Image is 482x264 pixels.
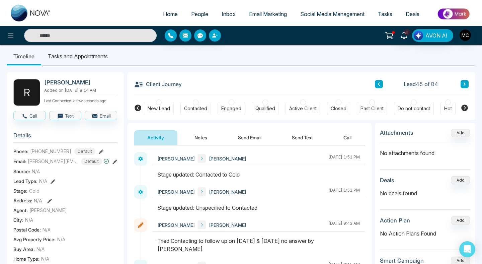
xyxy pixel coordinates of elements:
span: Tasks [378,11,392,17]
div: Past Client [360,105,384,112]
div: Do not contact [398,105,430,112]
button: Email [85,111,117,120]
button: Send Email [225,130,275,145]
div: New Lead [148,105,170,112]
button: Activity [134,130,177,145]
h3: Deals [380,177,394,184]
span: Home [163,11,178,17]
span: [PERSON_NAME] [157,188,195,195]
h3: Client Journey [134,79,182,89]
span: Add [451,130,470,135]
span: Default [74,148,95,155]
span: N/A [34,198,42,203]
div: Closed [331,105,346,112]
a: Social Media Management [294,8,371,20]
span: [PERSON_NAME][EMAIL_ADDRESS][PERSON_NAME][DOMAIN_NAME] [28,158,78,165]
button: Call [13,111,46,120]
div: Contacted [184,105,207,112]
span: Inbox [222,11,236,17]
span: Cold [29,187,39,194]
a: Deals [399,8,426,20]
span: N/A [57,236,65,243]
img: User Avatar [460,29,471,41]
a: People [184,8,215,20]
span: [PERSON_NAME] [157,221,195,228]
span: 8 [404,29,410,35]
span: Email: [13,158,26,165]
p: Last Connected: a few seconds ago [44,96,117,104]
span: Social Media Management [300,11,365,17]
a: 8 [396,29,412,41]
span: AVON AI [425,31,448,40]
p: No attachments found [380,144,470,157]
button: Add [451,216,470,224]
span: N/A [32,168,40,175]
h3: Details [13,132,117,142]
span: N/A [39,178,47,185]
span: Email Marketing [249,11,287,17]
span: Postal Code : [13,226,41,233]
h3: Action Plan [380,217,410,224]
li: Timeline [7,47,41,65]
div: R [13,79,40,106]
button: Notes [181,130,221,145]
button: Add [451,176,470,184]
div: Qualified [255,105,275,112]
span: City : [13,216,23,223]
p: Added on [DATE] 8:14 AM [44,87,117,93]
span: Buy Area : [13,246,35,253]
h2: [PERSON_NAME] [44,79,114,86]
button: AVON AI [412,29,453,42]
li: Tasks and Appointments [41,47,114,65]
p: No deals found [380,189,470,197]
span: [PERSON_NAME] [209,221,246,228]
span: [PERSON_NAME] [209,188,246,195]
span: N/A [36,246,45,253]
span: Deals [406,11,419,17]
span: Address: [13,197,42,204]
span: Lead Type: [13,178,37,185]
a: Home [156,8,184,20]
a: Email Marketing [242,8,294,20]
p: No Action Plans Found [380,229,470,238]
button: Text [49,111,82,120]
span: [PHONE_NUMBER] [30,148,71,155]
img: Nova CRM Logo [11,5,51,21]
button: Call [330,130,365,145]
div: [DATE] 1:51 PM [328,154,360,163]
div: [DATE] 1:51 PM [328,187,360,196]
span: [PERSON_NAME] [157,155,195,162]
span: People [191,11,208,17]
span: N/A [41,255,49,262]
div: Engaged [221,105,241,112]
div: Open Intercom Messenger [459,241,475,257]
span: Phone: [13,148,28,155]
span: N/A [25,216,33,223]
span: [PERSON_NAME] [209,155,246,162]
span: Home Type : [13,255,39,262]
span: Agent: [13,207,28,214]
span: Stage: [13,187,27,194]
button: Add [451,129,470,137]
span: Lead 45 of 84 [404,80,438,88]
a: Tasks [371,8,399,20]
img: Market-place.gif [429,6,478,21]
span: N/A [43,226,51,233]
span: Avg Property Price : [13,236,56,243]
div: Hot [444,105,452,112]
span: Default [81,158,102,165]
div: [DATE] 9:43 AM [328,220,360,229]
a: Inbox [215,8,242,20]
span: [PERSON_NAME] [29,207,67,214]
button: Send Text [278,130,326,145]
span: Source: [13,168,30,175]
img: Lead Flow [414,31,423,40]
div: Active Client [289,105,317,112]
h3: Smart Campaign [380,257,424,264]
h3: Attachments [380,129,413,136]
